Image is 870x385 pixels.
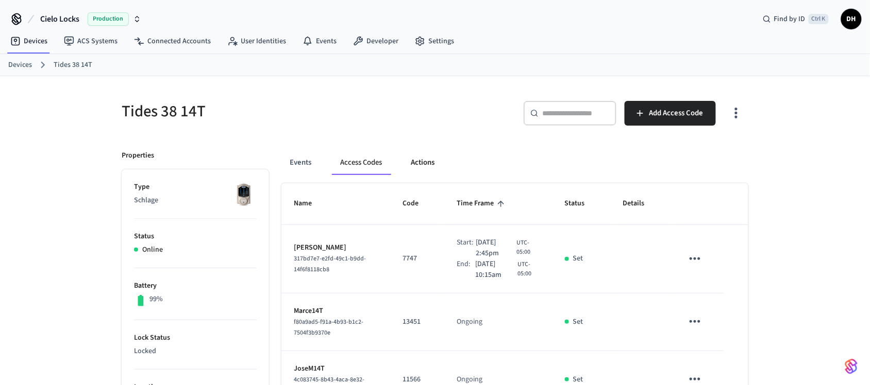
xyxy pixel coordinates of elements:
[134,281,257,291] p: Battery
[403,150,443,175] button: Actions
[219,32,294,50] a: User Identities
[122,101,429,122] h5: Tides 38 14T
[134,182,257,192] p: Type
[565,196,598,212] span: Status
[403,196,432,212] span: Code
[649,107,704,120] span: Add Access Code
[149,294,163,305] p: 99%
[457,237,476,259] div: Start:
[294,363,378,374] p: JoseM14T
[294,196,325,212] span: Name
[231,182,257,207] img: Schlage Sense Smart Deadbolt with Camelot Trim, Front
[476,237,514,259] span: [DATE] 2:45pm
[56,32,126,50] a: ACS Systems
[403,317,432,327] p: 13451
[573,374,583,385] p: Set
[476,237,540,259] div: America/Bogota
[841,9,862,29] button: DH
[294,254,366,274] span: 317bd7e7-e2fd-49c1-b9dd-14f6f8118cb8
[517,238,540,257] span: UTC-05:00
[134,332,257,343] p: Lock Status
[294,32,345,50] a: Events
[403,253,432,264] p: 7747
[2,32,56,50] a: Devices
[573,317,583,327] p: Set
[134,231,257,242] p: Status
[475,259,515,281] span: [DATE] 10:15am
[294,306,378,317] p: Marce14T
[774,14,806,24] span: Find by ID
[54,60,92,71] a: Tides 38 14T
[142,244,163,255] p: Online
[134,346,257,357] p: Locked
[623,196,658,212] span: Details
[40,13,79,25] span: Cielo Locks
[403,374,432,385] p: 11566
[8,60,32,71] a: Devices
[755,10,837,28] div: Find by IDCtrl K
[281,150,320,175] button: Events
[845,358,858,375] img: SeamLogoGradient.69752ec5.svg
[294,318,363,337] span: f80a9ad5-f91a-4b93-b1c2-7504f3b9370e
[332,150,390,175] button: Access Codes
[88,12,129,26] span: Production
[122,150,154,161] p: Properties
[445,293,553,351] td: Ongoing
[294,242,378,253] p: [PERSON_NAME]
[281,150,748,175] div: ant example
[457,259,475,281] div: End:
[475,259,540,281] div: America/Bogota
[457,196,508,212] span: Time Frame
[573,253,583,264] p: Set
[842,10,861,28] span: DH
[625,101,716,126] button: Add Access Code
[407,32,462,50] a: Settings
[809,14,829,24] span: Ctrl K
[517,260,540,278] span: UTC-05:00
[345,32,407,50] a: Developer
[134,195,257,206] p: Schlage
[126,32,219,50] a: Connected Accounts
